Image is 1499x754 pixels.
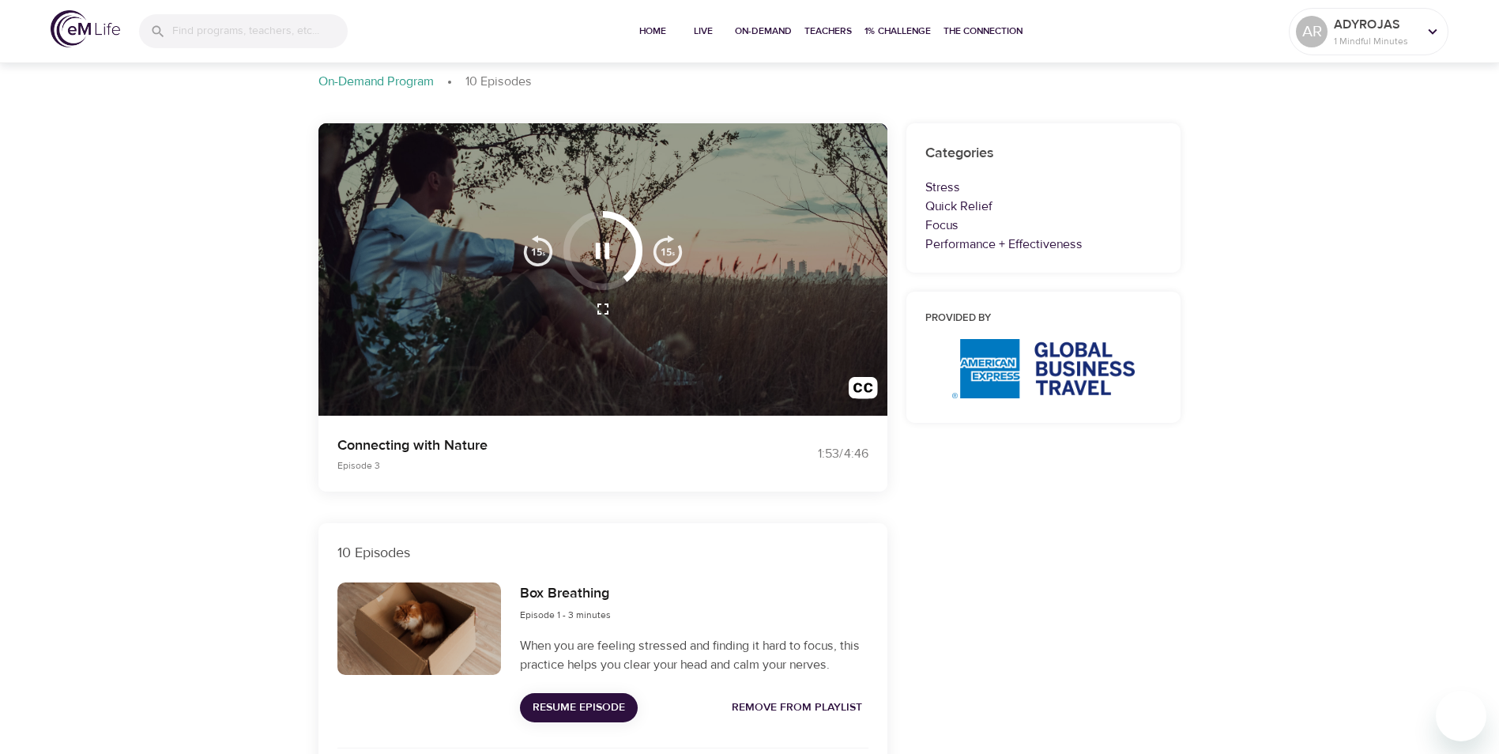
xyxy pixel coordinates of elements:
span: Resume Episode [533,698,625,718]
p: 1 Mindful Minutes [1334,34,1418,48]
img: 15s_next.svg [652,235,684,266]
button: Transcript/Closed Captions (c) [839,368,887,416]
span: Episode 1 - 3 minutes [520,609,611,621]
p: ADYROJAS [1334,15,1418,34]
input: Find programs, teachers, etc... [172,14,348,48]
img: logo [51,10,120,47]
p: Episode 3 [337,458,731,473]
img: AmEx%20GBT%20logo.png [952,339,1135,398]
p: 10 Episodes [337,542,868,564]
span: 1% Challenge [864,23,931,40]
button: Remove from Playlist [725,693,868,722]
h6: Box Breathing [520,582,611,605]
img: open_caption.svg [849,377,878,406]
div: 1:53 / 4:46 [750,445,868,463]
span: The Connection [943,23,1023,40]
iframe: Button to launch messaging window [1436,691,1486,741]
p: Performance + Effectiveness [925,235,1162,254]
span: Live [684,23,722,40]
span: Teachers [804,23,852,40]
button: Resume Episode [520,693,638,722]
p: Focus [925,216,1162,235]
h6: Provided by [925,311,1162,327]
span: On-Demand [735,23,792,40]
p: Quick Relief [925,197,1162,216]
div: AR [1296,16,1328,47]
span: Home [634,23,672,40]
p: 10 Episodes [465,73,532,91]
p: On-Demand Program [318,73,434,91]
p: Connecting with Nature [337,435,731,456]
img: 15s_prev.svg [522,235,554,266]
span: Remove from Playlist [732,698,862,718]
nav: breadcrumb [318,73,1181,92]
h6: Categories [925,142,1162,165]
p: Stress [925,178,1162,197]
p: When you are feeling stressed and finding it hard to focus, this practice helps you clear your he... [520,636,868,674]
